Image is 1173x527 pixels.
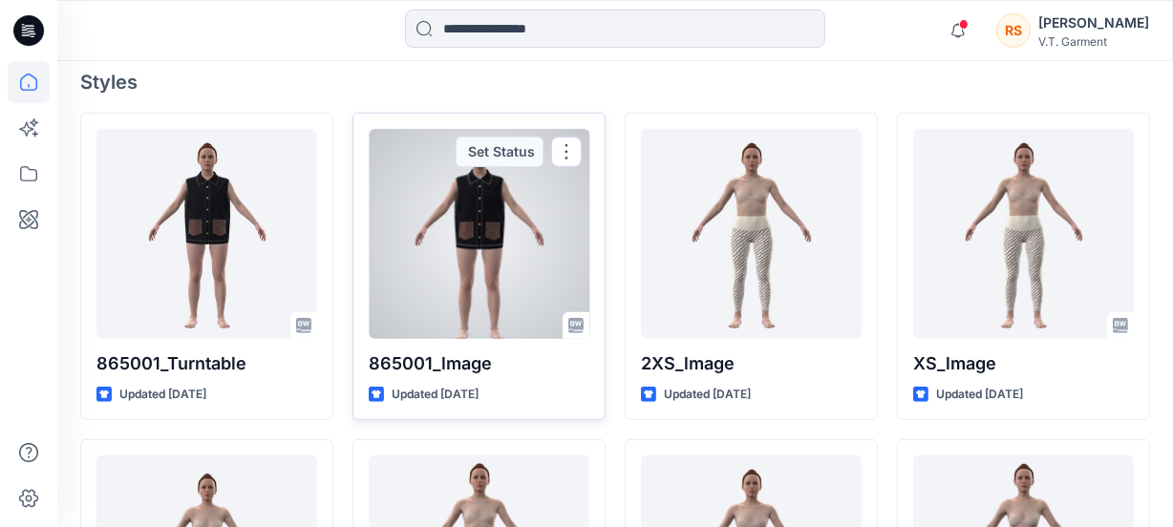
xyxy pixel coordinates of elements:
[641,129,862,339] a: 2XS_lmage
[664,385,751,405] p: Updated [DATE]
[641,350,862,377] p: 2XS_lmage
[80,71,1150,94] h4: Styles
[996,13,1031,48] div: RS
[392,385,479,405] p: Updated [DATE]
[1038,11,1149,34] div: [PERSON_NAME]
[936,385,1023,405] p: Updated [DATE]
[96,350,317,377] p: 865001_Turntable
[913,350,1134,377] p: XS_lmage
[96,129,317,339] a: 865001_Turntable
[119,385,206,405] p: Updated [DATE]
[369,129,589,339] a: 865001_lmage
[913,129,1134,339] a: XS_lmage
[369,350,589,377] p: 865001_lmage
[1038,34,1149,49] div: V.T. Garment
